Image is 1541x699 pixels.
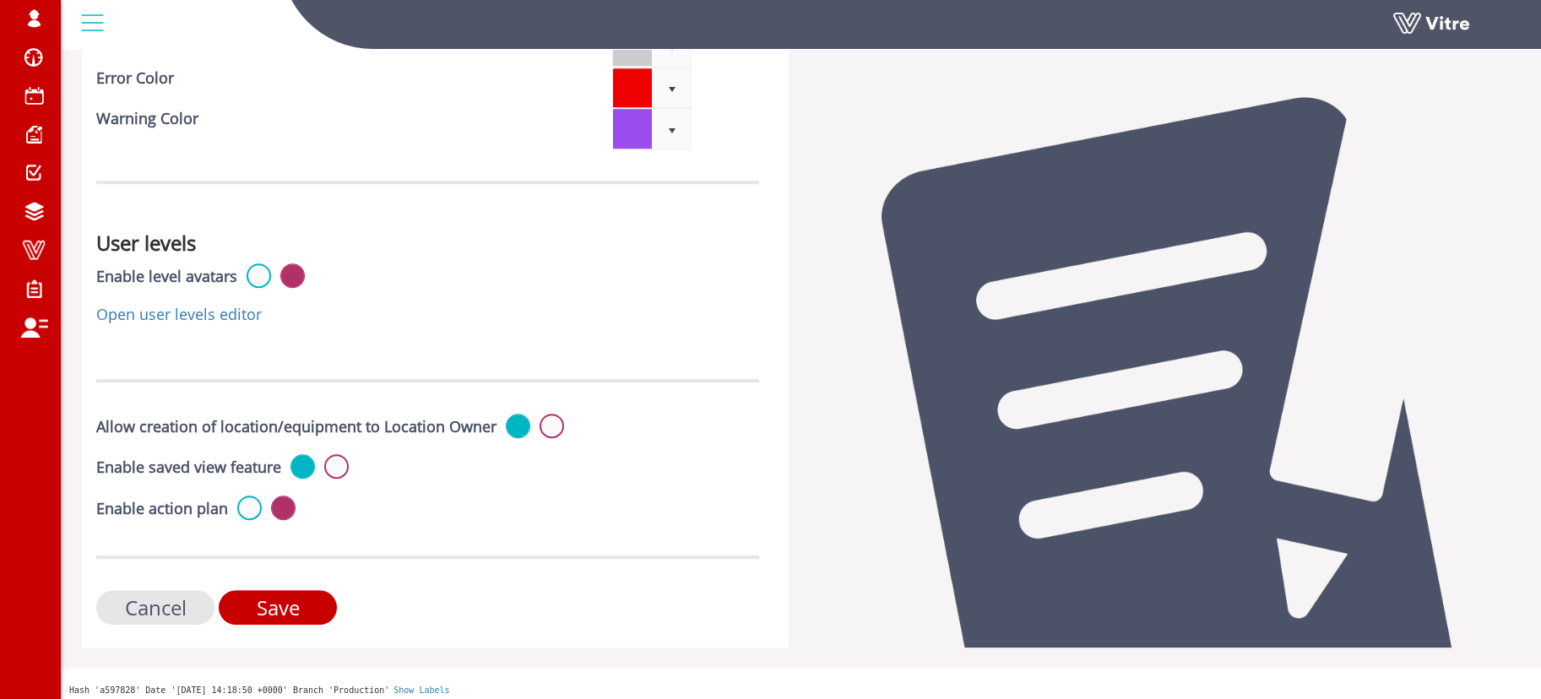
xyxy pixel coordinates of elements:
a: Open user levels editor [96,304,262,324]
label: Enable saved view feature [96,457,281,479]
label: Allow creation of location/equipment to Location Owner [96,416,496,438]
span: select [652,109,691,149]
span: select [652,68,691,108]
input: Save [219,590,337,625]
label: Error Color [96,68,174,89]
span: Current selected color is #9a4ced [612,108,692,149]
h3: User levels [96,232,759,254]
input: Cancel [96,590,214,625]
span: Current selected color is #f00000 [612,68,692,109]
span: Hash 'a597828' Date '[DATE] 14:18:50 +0000' Branch 'Production' [69,685,389,695]
label: Warning Color [96,108,198,130]
label: Enable level avatars [96,266,237,288]
label: Enable action plan [96,498,228,520]
a: Show Labels [393,685,449,695]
